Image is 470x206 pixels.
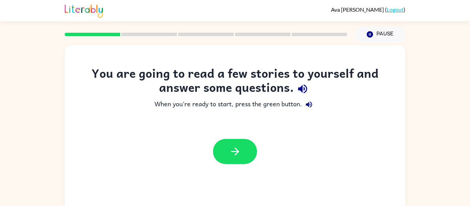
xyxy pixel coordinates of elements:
a: Logout [387,6,404,13]
div: ( ) [331,6,405,13]
button: Pause [355,26,405,42]
div: When you're ready to start, press the green button. [78,98,392,111]
span: Ava [PERSON_NAME] [331,6,385,13]
div: You are going to read a few stories to yourself and answer some questions. [78,66,392,98]
img: Literably [65,3,103,18]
